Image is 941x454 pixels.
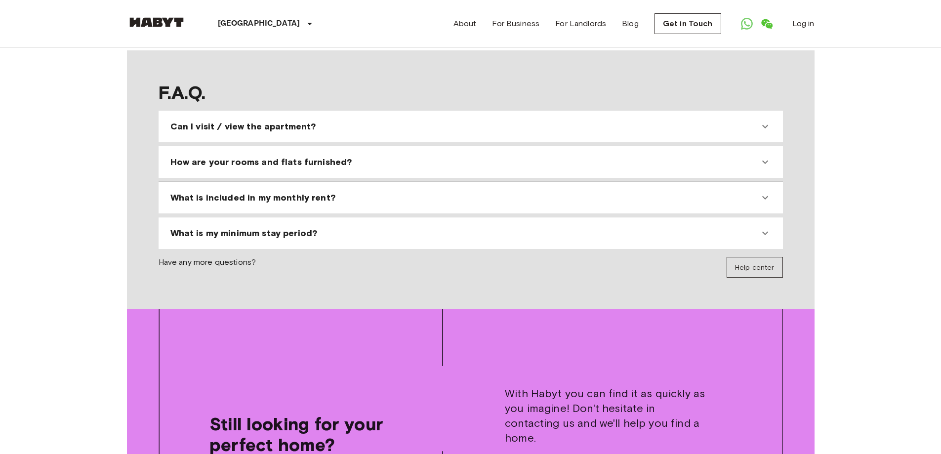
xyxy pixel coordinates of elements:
[505,386,711,446] span: With Habyt you can find it as quickly as you imagine! Don't hesitate in contacting us and we'll h...
[127,17,186,27] img: Habyt
[737,14,757,34] a: Open WhatsApp
[555,18,606,30] a: For Landlords
[163,221,779,245] div: What is my minimum stay period?
[492,18,539,30] a: For Business
[170,156,352,168] span: How are your rooms and flats furnished?
[655,13,721,34] a: Get in Touch
[622,18,639,30] a: Blog
[453,18,477,30] a: About
[735,263,775,272] span: Help center
[163,115,779,138] div: Can I visit / view the apartment?
[792,18,815,30] a: Log in
[727,257,783,278] a: Help center
[170,121,316,132] span: Can I visit / view the apartment?
[159,82,783,103] span: F.A.Q.
[218,18,300,30] p: [GEOGRAPHIC_DATA]
[170,227,318,239] span: What is my minimum stay period?
[163,186,779,209] div: What is included in my monthly rent?
[163,150,779,174] div: How are your rooms and flats furnished?
[170,192,335,204] span: What is included in my monthly rent?
[757,14,777,34] a: Open WeChat
[159,257,256,278] span: Have any more questions?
